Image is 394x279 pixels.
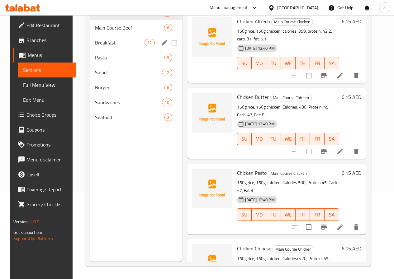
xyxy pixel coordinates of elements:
[240,210,249,219] span: SU
[26,126,71,133] span: Coupons
[13,152,76,167] a: Menu disclaimer
[95,24,164,31] div: Main Course Beef
[26,141,71,148] span: Promotions
[327,59,337,68] span: SA
[95,99,162,106] span: Sandwiches
[283,59,293,68] span: WE
[237,27,339,43] p: 150g rice, 150g chicken, calories: 359, protein: 42.2, carb: 31, fat: 5.1
[95,69,162,76] span: Salad
[302,69,315,82] span: Select to update
[243,121,277,127] span: [DATE] 12:40 PM
[327,134,337,143] span: SA
[272,18,313,26] span: Main Course Chicken
[252,133,266,145] button: MO
[164,114,172,121] div: items
[13,218,29,226] span: Version:
[23,81,71,89] span: Full Menu View
[298,134,308,143] span: TH
[210,4,248,12] div: Menu-management
[296,208,310,221] button: TH
[296,57,310,69] button: TH
[13,48,76,63] a: Menus
[13,197,76,212] a: Grocery Checklist
[164,25,172,31] span: 6
[90,50,182,65] div: Pasta9
[145,40,154,46] span: 12
[95,84,164,91] span: Burger
[302,145,315,158] span: Select to update
[281,57,296,69] button: WE
[90,20,182,35] div: Main Course Beef6
[254,134,264,143] span: MO
[237,57,252,69] button: SU
[90,110,182,125] div: Seafood2
[349,68,364,83] button: delete
[26,21,71,29] span: Edit Restaurant
[164,24,172,31] div: items
[237,208,252,221] button: SU
[316,144,331,159] button: Branch-specific-item
[252,57,266,69] button: MO
[342,244,361,253] h6: 6.15 AED
[240,134,249,143] span: SU
[90,80,182,95] div: Burger6
[95,114,164,121] span: Seafood
[336,148,344,155] a: Edit menu item
[266,133,281,145] button: TU
[237,92,269,102] span: Chicken Butter
[192,93,232,133] img: Chicken Butter
[268,170,310,177] div: Main Course Chicken
[327,210,337,219] span: SA
[26,111,71,119] span: Choice Groups
[162,69,172,76] div: items
[18,63,76,77] a: Sections
[298,210,308,219] span: TH
[13,137,76,152] a: Promotions
[336,223,344,231] a: Edit menu item
[162,99,172,106] div: items
[90,95,182,110] div: Sandwiches10
[298,59,308,68] span: TH
[254,59,264,68] span: MO
[26,201,71,208] span: Grocery Checklist
[192,17,232,57] img: Chicken Alfredo
[237,168,267,178] span: Chicken Pesto
[95,54,164,61] span: Pasta
[252,208,266,221] button: MO
[336,72,344,79] a: Edit menu item
[164,85,172,91] span: 6
[316,220,331,235] button: Branch-specific-item
[312,134,322,143] span: FR
[23,66,71,74] span: Sections
[237,103,339,119] p: 150g rice, 150g chicken, Calories: 480, Protein: 45, Carb: 47, Fat: 8
[90,35,182,50] div: Breakfast12edit
[243,45,277,51] span: [DATE] 12:40 PM
[254,210,264,219] span: MO
[26,171,71,178] span: Upsell
[316,68,331,83] button: Branch-specific-item
[283,134,293,143] span: WE
[273,246,314,253] span: Main Course Chicken
[342,93,361,101] h6: 6.15 AED
[95,39,145,46] span: Breakfast
[283,210,293,219] span: WE
[13,228,42,236] span: Get support on:
[349,220,364,235] button: delete
[90,3,182,127] nav: Menu sections
[13,235,53,243] a: Support.OpsPlatform
[90,65,182,80] div: Salad12
[164,84,172,91] div: items
[237,255,339,270] p: 150g rice, 150g chicken, Calories: 420, Protein: 45, Carb: 45, Fat: 11
[243,197,277,203] span: [DATE] 12:40 PM
[269,59,278,68] span: TU
[164,114,172,120] span: 2
[13,107,76,122] a: Choice Groups
[18,92,76,107] a: Edit Menu
[13,182,76,197] a: Coverage Report
[28,51,71,59] span: Menus
[237,244,271,253] span: Chicken Chinese
[325,57,339,69] button: SA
